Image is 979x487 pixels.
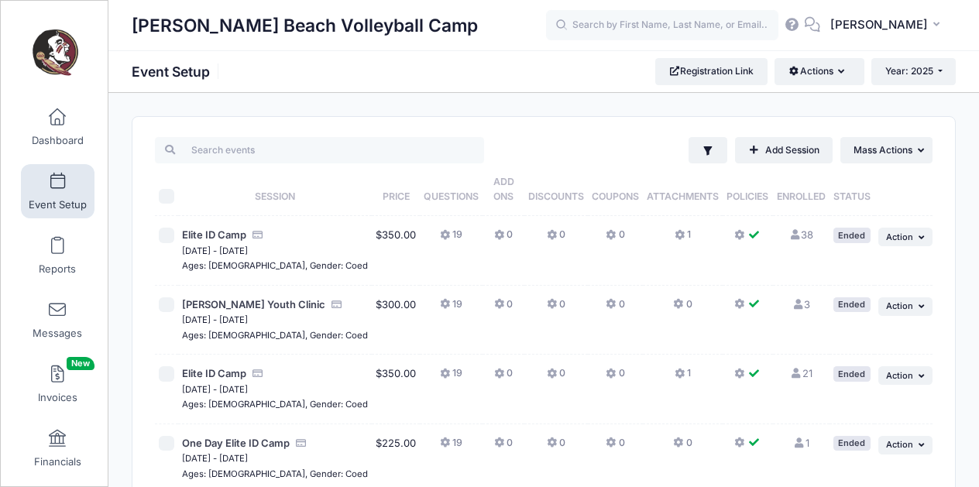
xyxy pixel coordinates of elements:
[372,163,420,216] th: Price
[675,366,691,389] button: 1
[840,137,933,163] button: Mass Actions
[588,163,643,216] th: Coupons
[155,137,484,163] input: Search events
[833,228,871,242] div: Ended
[440,228,462,250] button: 19
[592,190,639,202] span: Coupons
[547,297,565,320] button: 0
[38,391,77,404] span: Invoices
[132,63,223,80] h1: Event Setup
[182,453,248,464] small: [DATE] - [DATE]
[21,293,94,347] a: Messages
[182,228,246,241] span: Elite ID Camp
[830,163,874,216] th: Status
[547,228,565,250] button: 0
[886,370,913,381] span: Action
[675,228,691,250] button: 1
[606,366,624,389] button: 0
[878,366,933,385] button: Action
[26,24,84,82] img: Brooke Niles Beach Volleyball Camp
[524,163,588,216] th: Discounts
[372,286,420,355] td: $300.00
[673,297,692,320] button: 0
[788,228,813,241] a: 38
[21,357,94,411] a: InvoicesNew
[440,436,462,458] button: 19
[886,439,913,450] span: Action
[871,58,956,84] button: Year: 2025
[39,262,76,276] span: Reports
[643,163,723,216] th: Attachments
[182,330,368,341] small: Ages: [DEMOGRAPHIC_DATA], Gender: Coed
[673,436,692,458] button: 0
[1,16,109,90] a: Brooke Niles Beach Volleyball Camp
[182,367,246,379] span: Elite ID Camp
[182,384,248,395] small: [DATE] - [DATE]
[29,198,87,211] span: Event Setup
[647,190,719,202] span: Attachments
[32,134,84,147] span: Dashboard
[773,163,830,216] th: Enrolled
[483,163,524,216] th: Add Ons
[295,438,307,448] i: Accepting Credit Card Payments
[727,190,768,202] span: Policies
[854,144,912,156] span: Mass Actions
[790,367,812,379] a: 21
[424,190,479,202] span: Questions
[252,369,264,379] i: Accepting Credit Card Payments
[833,297,871,312] div: Ended
[178,163,372,216] th: Session
[494,436,513,458] button: 0
[440,297,462,320] button: 19
[547,436,565,458] button: 0
[792,298,810,310] a: 3
[21,164,94,218] a: Event Setup
[182,260,368,271] small: Ages: [DEMOGRAPHIC_DATA], Gender: Coed
[372,216,420,286] td: $350.00
[494,366,513,389] button: 0
[33,327,82,340] span: Messages
[67,357,94,370] span: New
[878,228,933,246] button: Action
[21,228,94,283] a: Reports
[606,297,624,320] button: 0
[793,437,809,449] a: 1
[886,231,913,242] span: Action
[723,163,773,216] th: Policies
[528,190,584,202] span: Discounts
[885,65,933,77] span: Year: 2025
[440,366,462,389] button: 19
[886,300,913,311] span: Action
[830,16,928,33] span: [PERSON_NAME]
[833,436,871,451] div: Ended
[494,297,513,320] button: 0
[655,58,768,84] a: Registration Link
[546,10,778,41] input: Search by First Name, Last Name, or Email...
[182,245,248,256] small: [DATE] - [DATE]
[132,8,478,43] h1: [PERSON_NAME] Beach Volleyball Camp
[372,355,420,424] td: $350.00
[420,163,483,216] th: Questions
[331,300,343,310] i: Accepting Credit Card Payments
[775,58,864,84] button: Actions
[21,421,94,475] a: Financials
[547,366,565,389] button: 0
[820,8,956,43] button: [PERSON_NAME]
[182,298,325,310] span: [PERSON_NAME] Youth Clinic
[182,314,248,325] small: [DATE] - [DATE]
[493,176,514,202] span: Add Ons
[735,137,833,163] a: Add Session
[833,366,871,381] div: Ended
[606,436,624,458] button: 0
[606,228,624,250] button: 0
[252,230,264,240] i: Accepting Credit Card Payments
[34,455,81,468] span: Financials
[182,399,368,410] small: Ages: [DEMOGRAPHIC_DATA], Gender: Coed
[878,297,933,316] button: Action
[878,436,933,454] button: Action
[494,228,513,250] button: 0
[182,437,290,449] span: One Day Elite ID Camp
[182,468,368,479] small: Ages: [DEMOGRAPHIC_DATA], Gender: Coed
[21,100,94,154] a: Dashboard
